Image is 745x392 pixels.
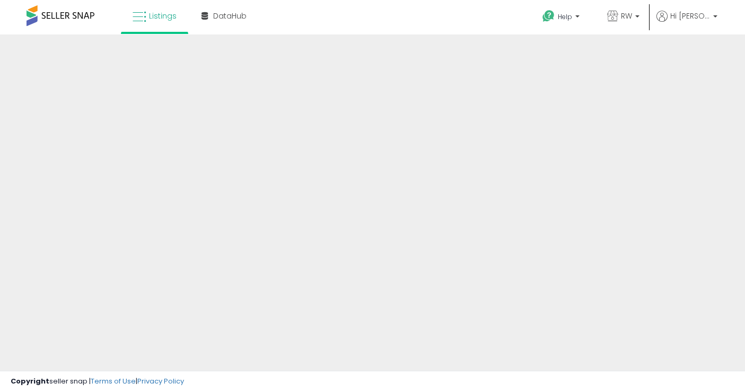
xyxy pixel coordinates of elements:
[149,11,177,21] span: Listings
[542,10,555,23] i: Get Help
[91,376,136,386] a: Terms of Use
[534,2,590,34] a: Help
[137,376,184,386] a: Privacy Policy
[670,11,710,21] span: Hi [PERSON_NAME]
[558,12,572,21] span: Help
[213,11,247,21] span: DataHub
[656,11,717,34] a: Hi [PERSON_NAME]
[11,376,49,386] strong: Copyright
[621,11,632,21] span: RW
[11,377,184,387] div: seller snap | |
